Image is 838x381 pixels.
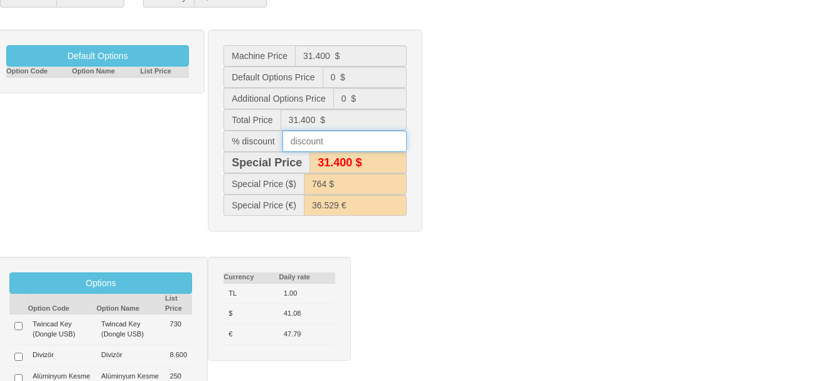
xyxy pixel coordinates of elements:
th: Option Name [96,294,164,314]
span: % discount [223,131,282,152]
span: Special Price (€) [223,195,304,216]
input: Machine Price [304,173,407,195]
th: Option Code [28,294,96,314]
td: Twincad Key (Dongle USB) [28,314,96,345]
td: 47.79 [279,325,335,345]
td: Divizör [96,345,164,366]
span: Total Price [223,109,280,131]
input: Special Price [309,152,406,173]
td: 8.600 [165,345,193,366]
td: € [223,325,279,345]
input: discount [282,131,407,152]
td: Divizör [28,345,96,366]
th: Option Code [6,67,72,77]
th: List Price [165,294,193,314]
span: Default Options Price [223,67,322,88]
th: Daily rate [279,272,335,283]
td: 730 [165,314,193,345]
th: Currency [223,272,279,283]
th: Option Name [72,67,140,77]
td: 1.00 [279,283,335,304]
b: Special Price [232,156,302,169]
input: Total Price [281,109,407,131]
input: Default Options Price [323,67,407,88]
td: 41.08 [279,304,335,325]
span: Special Price ($) [223,173,304,195]
input: Machine Price [304,195,407,216]
span: Additional Options Price [223,88,333,109]
button: Options [9,272,192,294]
button: Default Options [6,45,189,67]
input: Machine Price [295,45,407,67]
td: Twincad Key (Dongle USB) [96,314,164,345]
td: $ [223,304,279,325]
th: List Price [140,67,189,77]
span: Machine Price [223,45,295,67]
input: Additional Options Price [333,88,407,109]
td: TL [223,283,279,304]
